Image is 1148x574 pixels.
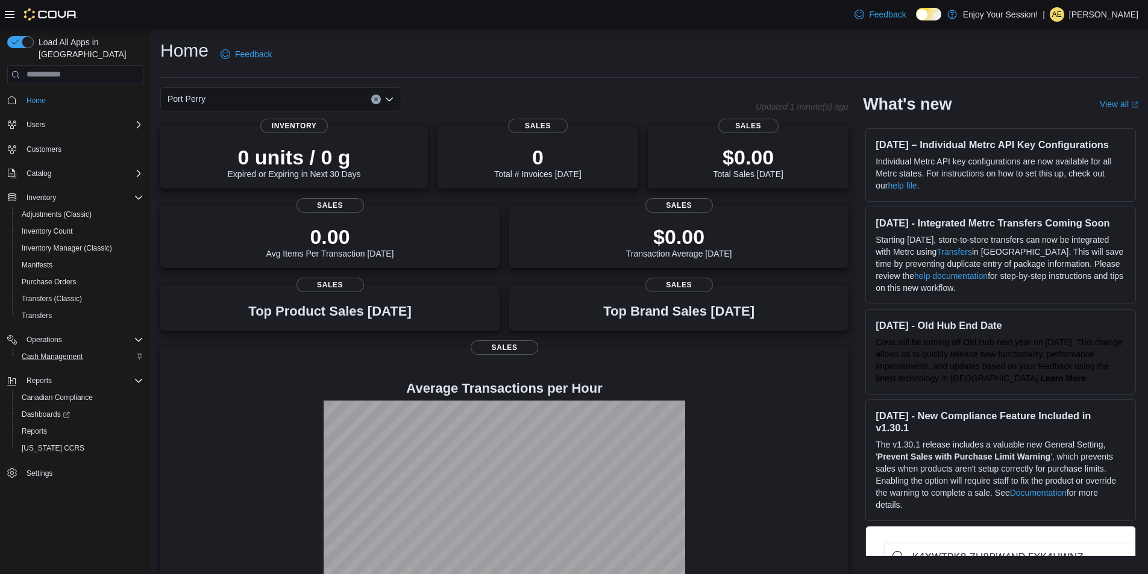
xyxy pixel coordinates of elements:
[22,210,92,219] span: Adjustments (Classic)
[1041,373,1086,383] a: Learn More
[876,438,1126,511] p: The v1.30.1 release includes a valuable new General Setting, ' ', which prevents sales when produ...
[914,271,988,281] a: help documentation
[2,116,148,133] button: Users
[22,465,143,480] span: Settings
[877,452,1050,461] strong: Prevent Sales with Purchase Limit Warning
[916,8,941,20] input: Dark Mode
[17,292,143,306] span: Transfers (Classic)
[22,226,73,236] span: Inventory Count
[371,95,381,104] button: Clear input
[645,198,713,213] span: Sales
[22,373,143,388] span: Reports
[17,390,143,405] span: Canadian Compliance
[17,308,143,323] span: Transfers
[22,190,143,205] span: Inventory
[2,140,148,158] button: Customers
[645,278,713,292] span: Sales
[12,223,148,240] button: Inventory Count
[876,139,1126,151] h3: [DATE] – Individual Metrc API Key Configurations
[713,145,783,169] p: $0.00
[12,257,148,273] button: Manifests
[1100,99,1138,109] a: View allExternal link
[876,155,1126,192] p: Individual Metrc API key configurations are now available for all Metrc states. For instructions ...
[7,87,143,513] nav: Complex example
[876,217,1126,229] h3: [DATE] - Integrated Metrc Transfers Coming Soon
[266,225,394,249] p: 0.00
[17,224,78,239] a: Inventory Count
[22,393,93,402] span: Canadian Compliance
[1043,7,1045,22] p: |
[248,304,411,319] h3: Top Product Sales [DATE]
[22,142,143,157] span: Customers
[17,292,87,306] a: Transfers (Classic)
[17,349,87,364] a: Cash Management
[12,406,148,423] a: Dashboards
[1050,7,1064,22] div: Alana Edgington
[27,193,56,202] span: Inventory
[266,225,394,258] div: Avg Items Per Transaction [DATE]
[888,181,917,190] a: help file
[22,426,47,436] span: Reports
[22,443,84,453] span: [US_STATE] CCRS
[22,142,66,157] a: Customers
[27,335,62,345] span: Operations
[22,166,56,181] button: Catalog
[168,92,205,106] span: Port Perry
[22,410,70,419] span: Dashboards
[22,117,143,132] span: Users
[228,145,361,169] p: 0 units / 0 g
[1131,101,1138,108] svg: External link
[22,260,52,270] span: Manifests
[22,332,143,347] span: Operations
[228,145,361,179] div: Expired or Expiring in Next 30 Days
[12,273,148,290] button: Purchase Orders
[22,352,83,361] span: Cash Management
[27,145,61,154] span: Customers
[22,332,67,347] button: Operations
[235,48,272,60] span: Feedback
[22,166,143,181] span: Catalog
[22,93,143,108] span: Home
[756,102,848,111] p: Updated 1 minute(s) ago
[713,145,783,179] div: Total Sales [DATE]
[1052,7,1062,22] span: AE
[12,240,148,257] button: Inventory Manager (Classic)
[12,307,148,324] button: Transfers
[17,241,117,255] a: Inventory Manager (Classic)
[34,36,143,60] span: Load All Apps in [GEOGRAPHIC_DATA]
[603,304,754,319] h3: Top Brand Sales [DATE]
[22,311,52,320] span: Transfers
[963,7,1038,22] p: Enjoy Your Session!
[2,372,148,389] button: Reports
[27,96,46,105] span: Home
[17,441,143,455] span: Washington CCRS
[17,390,98,405] a: Canadian Compliance
[876,319,1126,331] h3: [DATE] - Old Hub End Date
[12,290,148,307] button: Transfers (Classic)
[22,243,112,253] span: Inventory Manager (Classic)
[17,258,143,272] span: Manifests
[17,441,89,455] a: [US_STATE] CCRS
[1069,7,1138,22] p: [PERSON_NAME]
[27,469,52,478] span: Settings
[17,275,81,289] a: Purchase Orders
[876,234,1126,294] p: Starting [DATE], store-to-store transfers can now be integrated with Metrc using in [GEOGRAPHIC_D...
[17,207,143,222] span: Adjustments (Classic)
[471,340,538,355] span: Sales
[12,423,148,440] button: Reports
[17,424,143,438] span: Reports
[296,198,364,213] span: Sales
[2,331,148,348] button: Operations
[12,206,148,223] button: Adjustments (Classic)
[22,93,51,108] a: Home
[936,247,972,257] a: Transfers
[260,119,328,133] span: Inventory
[170,381,839,396] h4: Average Transactions per Hour
[22,466,57,481] a: Settings
[17,424,52,438] a: Reports
[2,189,148,206] button: Inventory
[160,39,209,63] h1: Home
[216,42,277,66] a: Feedback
